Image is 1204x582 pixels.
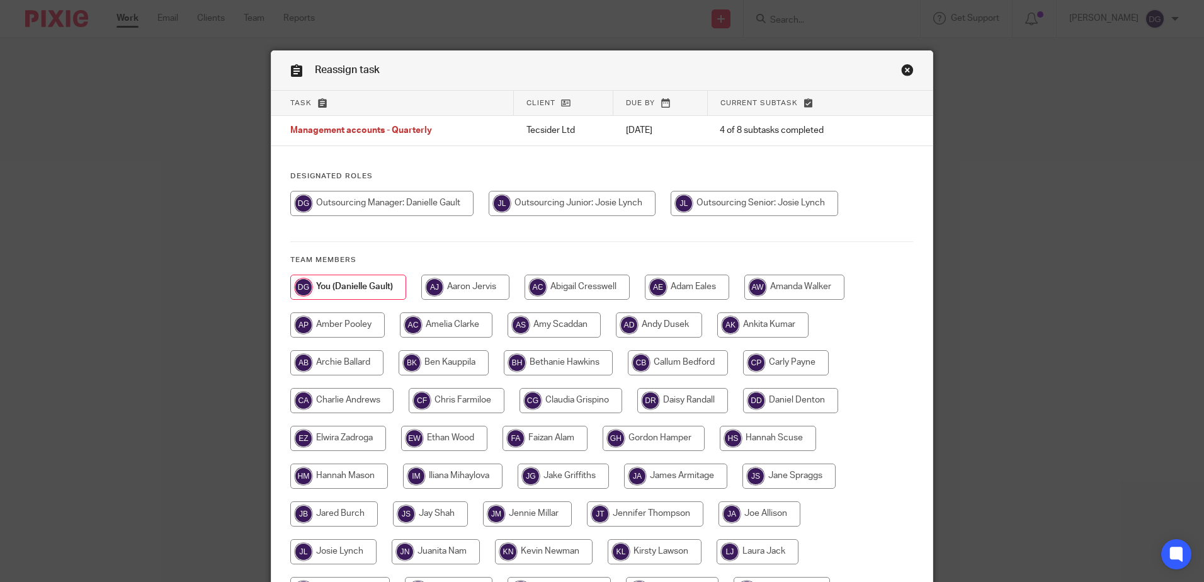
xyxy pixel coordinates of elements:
span: Management accounts - Quarterly [290,127,432,135]
span: Current subtask [720,100,798,106]
span: Client [526,100,555,106]
td: 4 of 8 subtasks completed [707,116,882,146]
h4: Team members [290,255,914,265]
span: Reassign task [315,65,380,75]
p: [DATE] [626,124,695,137]
span: Task [290,100,312,106]
a: Close this dialog window [901,64,914,81]
p: Tecsider Ltd [526,124,601,137]
span: Due by [626,100,655,106]
h4: Designated Roles [290,171,914,181]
